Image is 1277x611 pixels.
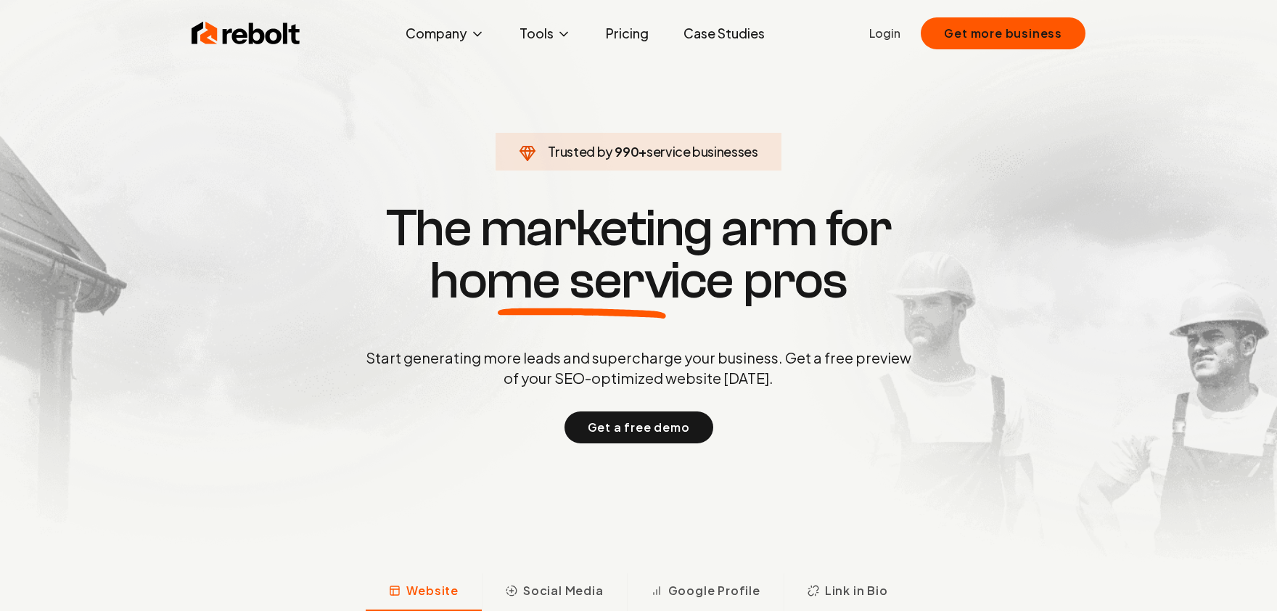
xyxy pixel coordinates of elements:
[192,19,300,48] img: Rebolt Logo
[615,142,638,162] span: 990
[394,19,496,48] button: Company
[523,582,604,599] span: Social Media
[290,202,987,307] h1: The marketing arm for pros
[668,582,760,599] span: Google Profile
[646,143,758,160] span: service businesses
[482,573,627,611] button: Social Media
[594,19,660,48] a: Pricing
[548,143,612,160] span: Trusted by
[825,582,888,599] span: Link in Bio
[672,19,776,48] a: Case Studies
[784,573,911,611] button: Link in Bio
[564,411,713,443] button: Get a free demo
[366,573,482,611] button: Website
[638,143,646,160] span: +
[430,255,734,307] span: home service
[627,573,784,611] button: Google Profile
[406,582,459,599] span: Website
[508,19,583,48] button: Tools
[921,17,1085,49] button: Get more business
[363,348,914,388] p: Start generating more leads and supercharge your business. Get a free preview of your SEO-optimiz...
[869,25,900,42] a: Login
